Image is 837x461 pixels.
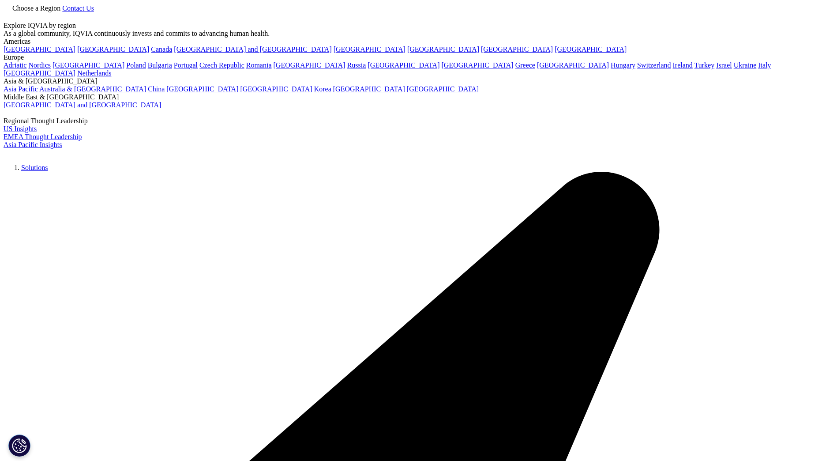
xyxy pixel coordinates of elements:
a: [GEOGRAPHIC_DATA] [442,61,514,69]
a: [GEOGRAPHIC_DATA] [4,69,75,77]
a: Solutions [21,164,48,171]
a: Switzerland [637,61,671,69]
a: Russia [347,61,366,69]
div: Middle East & [GEOGRAPHIC_DATA] [4,93,833,101]
a: China [148,85,165,93]
a: [GEOGRAPHIC_DATA] and [GEOGRAPHIC_DATA] [4,101,161,109]
a: Netherlands [77,69,111,77]
a: Contact Us [62,4,94,12]
a: [GEOGRAPHIC_DATA] [333,85,405,93]
button: Cookie Settings [8,435,30,457]
div: Explore IQVIA by region [4,22,833,30]
div: Regional Thought Leadership [4,117,833,125]
div: Americas [4,38,833,45]
a: EMEA Thought Leadership [4,133,82,140]
a: Ireland [673,61,693,69]
a: [GEOGRAPHIC_DATA] [77,45,149,53]
div: Asia & [GEOGRAPHIC_DATA] [4,77,833,85]
a: [GEOGRAPHIC_DATA] [481,45,553,53]
a: Asia Pacific Insights [4,141,62,148]
a: Italy [758,61,771,69]
a: [GEOGRAPHIC_DATA] [53,61,124,69]
a: Bulgaria [148,61,172,69]
a: Poland [126,61,146,69]
a: Romania [246,61,272,69]
a: Nordics [28,61,51,69]
a: Israel [716,61,732,69]
a: [GEOGRAPHIC_DATA] [4,45,75,53]
a: [GEOGRAPHIC_DATA] [334,45,405,53]
a: [GEOGRAPHIC_DATA] [537,61,609,69]
a: [GEOGRAPHIC_DATA] [407,85,479,93]
a: [GEOGRAPHIC_DATA] [555,45,627,53]
div: Europe [4,53,833,61]
a: Korea [314,85,331,93]
span: Choose a Region [12,4,60,12]
a: Portugal [174,61,198,69]
a: Ukraine [734,61,757,69]
a: [GEOGRAPHIC_DATA] [407,45,479,53]
a: [GEOGRAPHIC_DATA] [274,61,345,69]
a: [GEOGRAPHIC_DATA] [240,85,312,93]
a: [GEOGRAPHIC_DATA] [368,61,439,69]
a: Czech Republic [199,61,244,69]
a: Hungary [611,61,635,69]
a: Turkey [694,61,715,69]
a: Adriatic [4,61,26,69]
a: Australia & [GEOGRAPHIC_DATA] [39,85,146,93]
a: Greece [515,61,535,69]
a: Asia Pacific [4,85,38,93]
a: US Insights [4,125,37,132]
a: [GEOGRAPHIC_DATA] and [GEOGRAPHIC_DATA] [174,45,331,53]
a: Canada [151,45,172,53]
a: [GEOGRAPHIC_DATA] [166,85,238,93]
div: As a global community, IQVIA continuously invests and commits to advancing human health. [4,30,833,38]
